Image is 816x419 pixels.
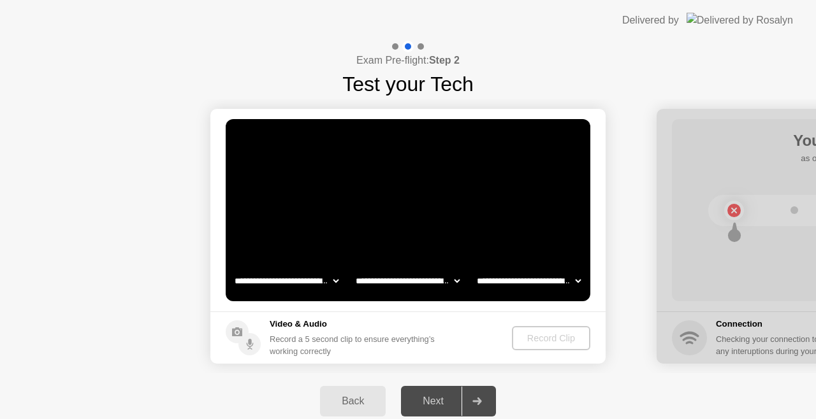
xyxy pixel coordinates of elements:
[517,333,585,343] div: Record Clip
[232,268,341,294] select: Available cameras
[622,13,679,28] div: Delivered by
[324,395,382,407] div: Back
[270,318,440,330] h5: Video & Audio
[270,333,440,357] div: Record a 5 second clip to ensure everything’s working correctly
[401,386,496,416] button: Next
[342,69,474,99] h1: Test your Tech
[353,268,462,294] select: Available speakers
[441,133,456,148] div: !
[474,268,583,294] select: Available microphones
[449,133,465,148] div: . . .
[512,326,590,350] button: Record Clip
[687,13,793,27] img: Delivered by Rosalyn
[429,55,460,66] b: Step 2
[320,386,386,416] button: Back
[356,53,460,68] h4: Exam Pre-flight:
[405,395,462,407] div: Next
